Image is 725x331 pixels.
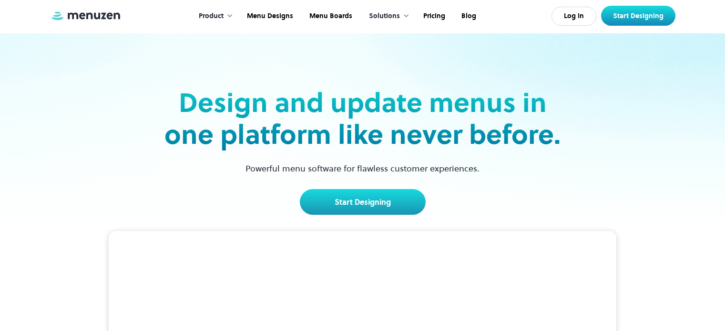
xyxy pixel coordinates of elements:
a: Log In [551,7,596,26]
div: Solutions [369,11,400,21]
div: Solutions [359,1,414,31]
a: Start Designing [300,189,426,215]
h2: Design and update menus in one platform like never before. [162,87,564,150]
a: Blog [452,1,483,31]
a: Pricing [414,1,452,31]
a: Menu Boards [300,1,359,31]
div: Product [199,11,224,21]
a: Start Designing [601,6,675,26]
p: Powerful menu software for flawless customer experiences. [234,162,491,175]
div: Product [189,1,238,31]
a: Menu Designs [238,1,300,31]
